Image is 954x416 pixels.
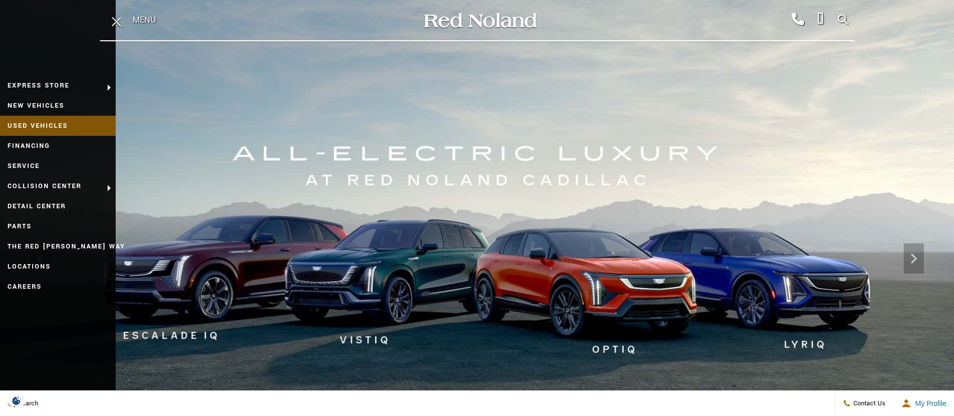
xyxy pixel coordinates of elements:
span: My Profile [911,399,946,407]
img: Red Noland Auto Group [422,12,538,29]
button: Open user profile menu [894,391,954,416]
section: Click to Open Cookie Consent Modal [5,395,28,406]
div: Next [904,243,924,274]
span: Contact Us [851,399,886,408]
img: Opt-Out Icon [5,395,28,406]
